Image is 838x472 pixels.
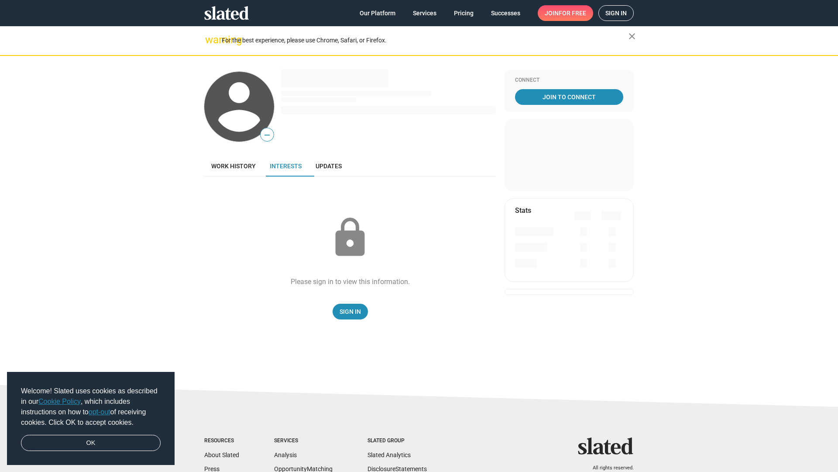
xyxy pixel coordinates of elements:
span: Our Platform [360,5,395,21]
a: About Slated [204,451,239,458]
span: for free [559,5,586,21]
a: dismiss cookie message [21,435,161,451]
div: For the best experience, please use Chrome, Safari, or Firefox. [222,35,628,46]
a: Joinfor free [538,5,593,21]
div: Slated Group [367,437,427,444]
span: Welcome! Slated uses cookies as described in our , which includes instructions on how to of recei... [21,386,161,428]
span: Sign In [340,304,361,319]
div: Connect [515,77,623,84]
div: cookieconsent [7,372,175,465]
span: Services [413,5,436,21]
div: Services [274,437,333,444]
mat-card-title: Stats [515,206,531,215]
a: Slated Analytics [367,451,411,458]
span: Interests [270,163,302,170]
span: Join [545,5,586,21]
span: Updates [316,163,342,170]
span: Sign in [605,6,627,21]
a: Our Platform [353,5,402,21]
span: Join To Connect [517,89,622,105]
span: Successes [491,5,520,21]
mat-icon: warning [205,35,216,45]
a: Cookie Policy [38,398,81,405]
span: Pricing [454,5,474,21]
mat-icon: lock [328,216,372,260]
div: Resources [204,437,239,444]
a: Join To Connect [515,89,623,105]
span: Work history [211,163,256,170]
a: opt-out [89,408,110,416]
a: Successes [484,5,527,21]
a: Interests [263,156,309,177]
div: Please sign in to view this information. [291,277,410,286]
a: Pricing [447,5,481,21]
a: Sign in [598,5,634,21]
a: Work history [204,156,263,177]
mat-icon: close [627,31,637,42]
a: Updates [309,156,349,177]
a: Sign In [333,304,368,319]
a: Analysis [274,451,297,458]
a: Services [406,5,443,21]
span: — [261,129,274,141]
